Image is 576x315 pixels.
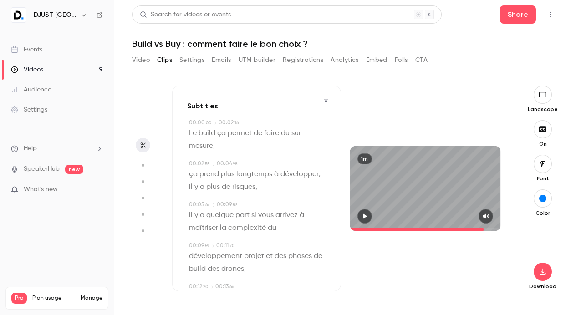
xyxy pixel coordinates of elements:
span: → [211,202,215,208]
span: 00:05 [189,202,204,208]
span: , [244,263,246,275]
span: . 00 [205,121,211,125]
p: Landscape [528,106,558,113]
span: , [255,181,257,193]
span: si [251,209,256,222]
img: DJUST France [11,8,26,22]
button: Emails [212,53,231,67]
span: drones [221,263,244,275]
span: new [65,165,83,174]
span: → [211,243,214,249]
span: Plan usage [32,295,75,302]
div: Settings [11,105,47,114]
p: Download [528,283,557,290]
span: sur [291,127,301,140]
span: , [319,168,321,181]
span: y [194,181,198,193]
span: de [314,250,322,263]
button: UTM builder [239,53,275,67]
span: . 70 [229,244,234,248]
a: SpeakerHub [24,164,60,174]
span: de [222,181,230,193]
li: help-dropdown-opener [11,144,103,153]
span: 00:02 [189,161,204,167]
span: What's new [24,185,58,194]
span: longtemps [236,168,272,181]
iframe: Noticeable Trigger [92,186,103,194]
span: build [199,127,215,140]
span: ça [189,168,198,181]
h6: DJUST [GEOGRAPHIC_DATA] [34,10,76,20]
span: la [220,222,226,234]
span: vous [258,209,274,222]
span: du [268,222,276,234]
span: part [235,209,250,222]
span: Pro [11,293,27,304]
span: → [210,284,214,290]
span: a [200,209,204,222]
span: prend [199,168,219,181]
span: . 16 [234,121,239,125]
span: mesure [189,140,213,152]
h3: Subtitles [187,101,218,112]
span: du [281,127,290,140]
span: quelque [206,209,234,222]
div: 1m [357,153,372,164]
button: Clips [157,53,172,67]
span: build [189,263,206,275]
button: Share [500,5,536,24]
span: de [254,127,262,140]
span: développer [280,168,319,181]
button: Polls [395,53,408,67]
p: On [528,140,557,147]
button: Top Bar Actions [543,7,558,22]
span: . 98 [232,162,238,166]
h1: Build vs Buy : comment faire le bon choix ? [132,38,558,49]
p: Color [528,209,557,217]
p: Font [528,175,557,182]
span: des [275,250,286,263]
span: risques [232,181,255,193]
span: 00:13 [215,284,229,290]
span: . 20 [202,285,208,289]
span: Le [189,127,197,140]
div: Search for videos or events [140,10,231,20]
button: Embed [366,53,387,67]
span: plus [221,168,234,181]
span: . 66 [229,285,234,289]
span: ça [217,127,226,140]
div: Audience [11,85,51,94]
span: à [300,209,304,222]
span: plus [206,181,220,193]
button: Video [132,53,150,67]
span: 00:00 [189,120,205,126]
span: maîtriser [189,222,218,234]
span: permet [228,127,252,140]
span: a [200,181,204,193]
span: y [194,209,198,222]
span: arrivez [275,209,298,222]
span: des [208,263,219,275]
span: Help [24,144,37,153]
span: 00:04 [217,161,232,167]
span: , [213,140,215,152]
button: Settings [179,53,204,67]
span: 00:11 [216,243,229,249]
span: il [189,181,193,193]
span: faire [264,127,279,140]
button: Registrations [283,53,323,67]
span: 00:12 [189,284,202,290]
span: 00:02 [219,120,234,126]
a: Manage [81,295,102,302]
div: Videos [11,65,43,74]
span: 00:09 [189,243,204,249]
span: . 59 [232,203,237,207]
div: Events [11,45,42,54]
span: développement [189,250,242,263]
span: complexité [228,222,266,234]
span: . 55 [204,162,209,166]
span: projet [244,250,264,263]
button: CTA [415,53,428,67]
span: → [211,161,215,168]
span: phases [288,250,312,263]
